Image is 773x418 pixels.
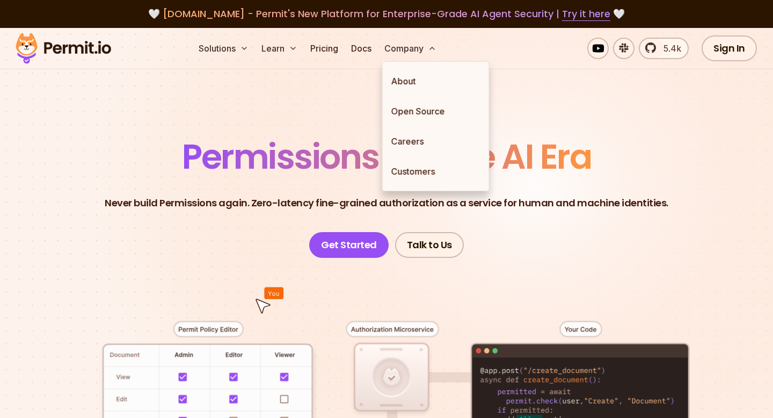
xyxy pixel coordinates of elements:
p: Never build Permissions again. Zero-latency fine-grained authorization as a service for human and... [105,196,668,211]
img: Permit logo [11,30,116,67]
div: 🤍 🤍 [26,6,747,21]
a: Careers [383,126,489,156]
a: Get Started [309,232,389,258]
span: Permissions for The AI Era [182,133,591,181]
a: Docs [347,38,376,59]
a: Sign In [702,35,757,61]
a: Try it here [562,7,610,21]
span: 5.4k [657,42,681,55]
a: Open Source [383,96,489,126]
a: 5.4k [639,38,689,59]
span: [DOMAIN_NAME] - Permit's New Platform for Enterprise-Grade AI Agent Security | [163,7,610,20]
button: Company [380,38,441,59]
a: Talk to Us [395,232,464,258]
button: Learn [257,38,302,59]
a: Pricing [306,38,342,59]
a: About [383,66,489,96]
button: Solutions [194,38,253,59]
a: Customers [383,156,489,186]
